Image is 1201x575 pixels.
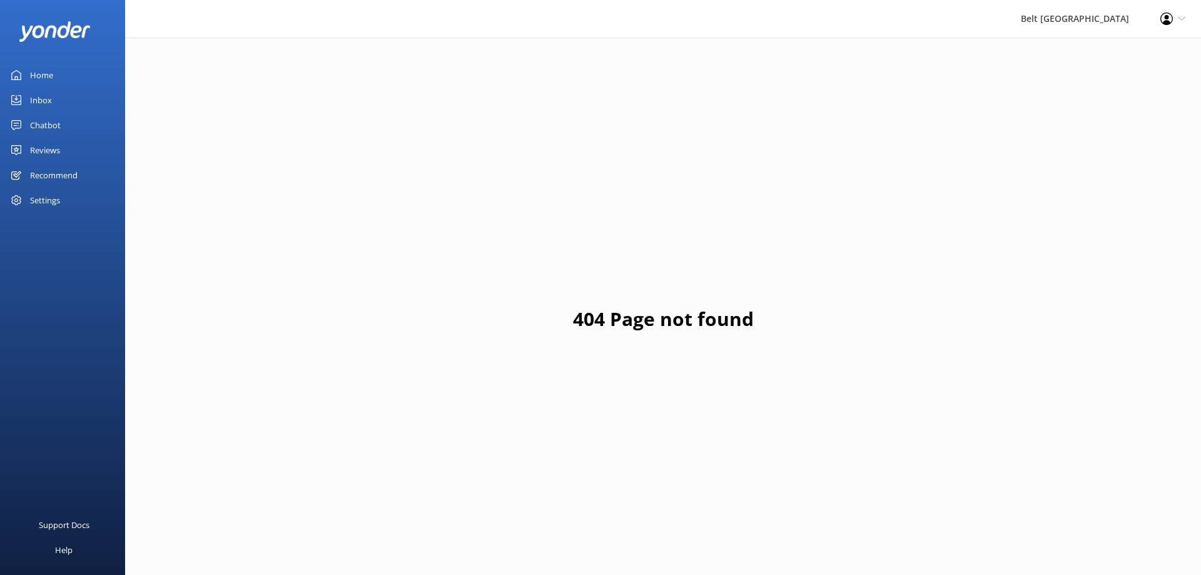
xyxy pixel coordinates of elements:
[19,21,91,42] img: yonder-white-logo.png
[39,512,89,537] div: Support Docs
[30,138,60,163] div: Reviews
[30,188,60,213] div: Settings
[30,163,78,188] div: Recommend
[30,63,53,88] div: Home
[30,113,61,138] div: Chatbot
[573,304,754,334] h1: 404 Page not found
[30,88,52,113] div: Inbox
[55,537,73,562] div: Help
